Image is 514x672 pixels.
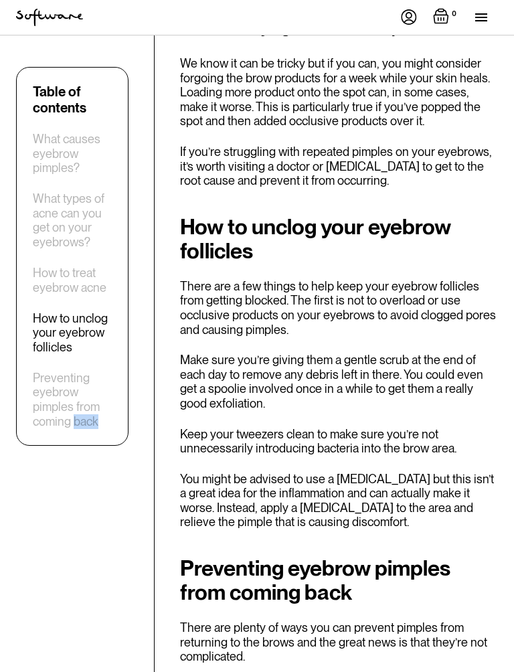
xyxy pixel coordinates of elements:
p: If you’re struggling with repeated pimples on your eyebrows, it’s worth visiting a doctor or [MED... [180,145,498,189]
p: There are plenty of ways you can prevent pimples from returning to the brows and the great news i... [180,621,498,665]
a: Preventing eyebrow pimples from coming back [33,371,112,428]
p: You might be advised to use a [MEDICAL_DATA] but this isn’t a great idea for the inflammation and... [180,473,498,530]
p: Make sure you’re giving them a gentle scrub at the end of each day to remove any debris left in t... [180,353,498,411]
a: How to treat eyebrow acne [33,266,112,295]
h2: How to unclog your eyebrow follicles [180,216,498,264]
img: Software Logo [16,9,83,26]
div: Table of contents [33,84,112,116]
a: home [16,9,83,26]
a: Open empty cart [433,8,459,27]
div: 0 [449,8,459,20]
p: Keep your tweezers clean to make sure you’re not unnecessarily introducing bacteria into the brow... [180,428,498,456]
p: There are a few things to help keep your eyebrow follicles from getting blocked. The first is not... [180,280,498,337]
a: How to unclog your eyebrow follicles [33,311,112,355]
a: What types of acne can you get on your eyebrows? [33,191,112,249]
h2: Preventing eyebrow pimples from coming back [180,557,498,605]
a: What causes eyebrow pimples? [33,132,112,175]
p: We know it can be tricky but if you can, you might consider forgoing the brow products for a week... [180,57,498,129]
